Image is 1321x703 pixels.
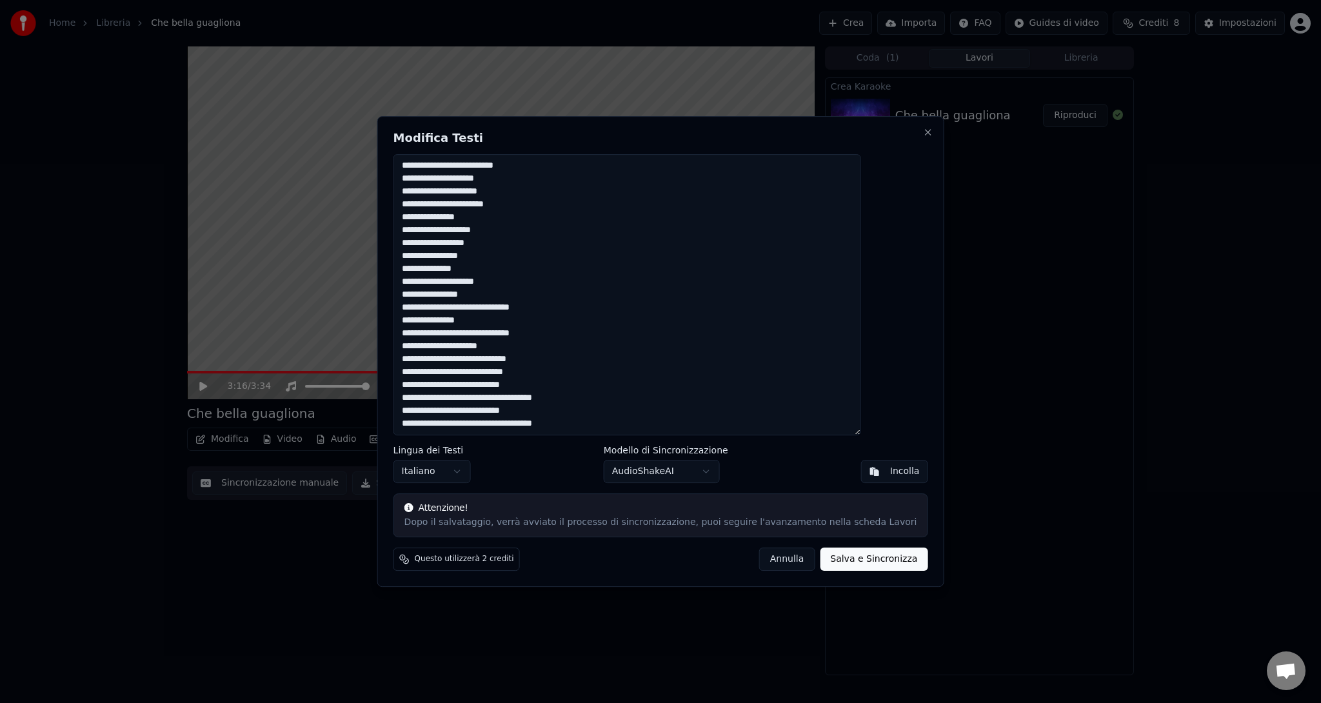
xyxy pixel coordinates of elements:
[404,502,917,515] div: Attenzione!
[861,460,928,483] button: Incolla
[393,132,928,144] h2: Modifica Testi
[890,465,920,478] div: Incolla
[820,548,928,571] button: Salva e Sincronizza
[759,548,815,571] button: Annulla
[404,516,917,529] div: Dopo il salvataggio, verrà avviato il processo di sincronizzazione, puoi seguire l'avanzamento ne...
[415,554,514,564] span: Questo utilizzerà 2 crediti
[604,446,728,455] label: Modello di Sincronizzazione
[393,446,471,455] label: Lingua dei Testi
